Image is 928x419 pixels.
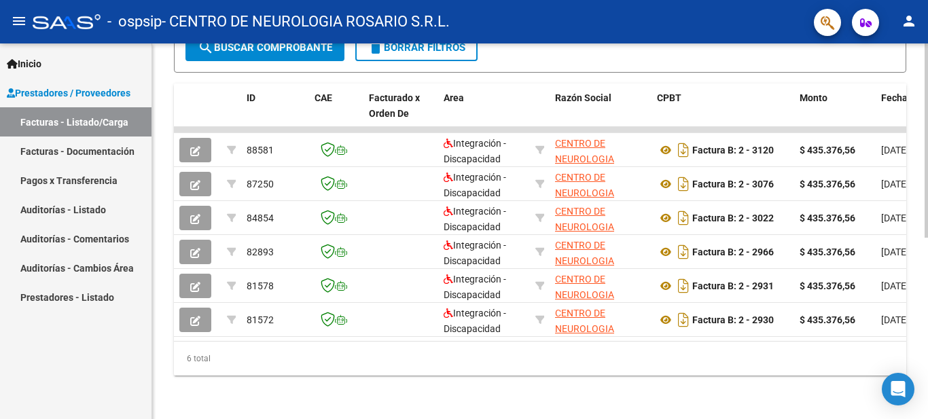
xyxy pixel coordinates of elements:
strong: $ 435.376,56 [800,213,855,223]
span: Integración - Discapacidad [444,138,506,164]
strong: Factura B: 2 - 2966 [692,247,774,257]
datatable-header-cell: ID [241,84,309,143]
span: Facturado x Orden De [369,92,420,119]
mat-icon: menu [11,13,27,29]
div: 33714782709 [555,136,646,164]
span: [DATE] [881,145,909,156]
i: Descargar documento [675,275,692,297]
strong: $ 435.376,56 [800,314,855,325]
span: Area [444,92,464,103]
div: 33714782709 [555,204,646,232]
span: Integración - Discapacidad [444,172,506,198]
span: Integración - Discapacidad [444,206,506,232]
span: [DATE] [881,247,909,257]
span: Integración - Discapacidad [444,240,506,266]
span: 87250 [247,179,274,189]
div: 33714782709 [555,238,646,266]
span: [DATE] [881,179,909,189]
strong: Factura B: 2 - 3022 [692,213,774,223]
div: Open Intercom Messenger [882,373,914,405]
div: 6 total [174,342,906,376]
i: Descargar documento [675,173,692,195]
strong: $ 435.376,56 [800,145,855,156]
span: - ospsip [107,7,162,37]
i: Descargar documento [675,309,692,331]
span: CENTRO DE NEUROLOGIA ROSARIO S.R.L. [555,308,622,350]
span: Prestadores / Proveedores [7,86,130,101]
strong: Factura B: 2 - 2930 [692,314,774,325]
span: Razón Social [555,92,611,103]
span: ID [247,92,255,103]
datatable-header-cell: Monto [794,84,876,143]
div: 33714782709 [555,170,646,198]
button: Buscar Comprobante [185,34,344,61]
span: [DATE] [881,213,909,223]
span: CENTRO DE NEUROLOGIA ROSARIO S.R.L. [555,274,622,316]
strong: $ 435.376,56 [800,179,855,189]
datatable-header-cell: Razón Social [550,84,652,143]
span: CENTRO DE NEUROLOGIA ROSARIO S.R.L. [555,138,622,180]
i: Descargar documento [675,207,692,229]
span: [DATE] [881,280,909,291]
span: [DATE] [881,314,909,325]
button: Borrar Filtros [355,34,478,61]
span: Integración - Discapacidad [444,274,506,300]
strong: $ 435.376,56 [800,247,855,257]
datatable-header-cell: Area [438,84,530,143]
span: CENTRO DE NEUROLOGIA ROSARIO S.R.L. [555,172,622,214]
i: Descargar documento [675,139,692,161]
i: Descargar documento [675,241,692,263]
div: 33714782709 [555,272,646,300]
datatable-header-cell: CAE [309,84,363,143]
mat-icon: person [901,13,917,29]
span: 84854 [247,213,274,223]
span: CENTRO DE NEUROLOGIA ROSARIO S.R.L. [555,206,622,248]
span: 82893 [247,247,274,257]
span: Inicio [7,56,41,71]
span: CAE [315,92,332,103]
datatable-header-cell: Facturado x Orden De [363,84,438,143]
span: CENTRO DE NEUROLOGIA ROSARIO S.R.L. [555,240,622,282]
strong: $ 435.376,56 [800,280,855,291]
strong: Factura B: 2 - 3120 [692,145,774,156]
span: Buscar Comprobante [198,41,332,54]
div: 33714782709 [555,306,646,334]
strong: Factura B: 2 - 3076 [692,179,774,189]
span: 81572 [247,314,274,325]
mat-icon: search [198,39,214,56]
span: 81578 [247,280,274,291]
span: CPBT [657,92,681,103]
span: Integración - Discapacidad [444,308,506,334]
span: 88581 [247,145,274,156]
span: Borrar Filtros [368,41,465,54]
strong: Factura B: 2 - 2931 [692,280,774,291]
span: Monto [800,92,827,103]
datatable-header-cell: CPBT [652,84,794,143]
mat-icon: delete [368,39,384,56]
span: - CENTRO DE NEUROLOGIA ROSARIO S.R.L. [162,7,450,37]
